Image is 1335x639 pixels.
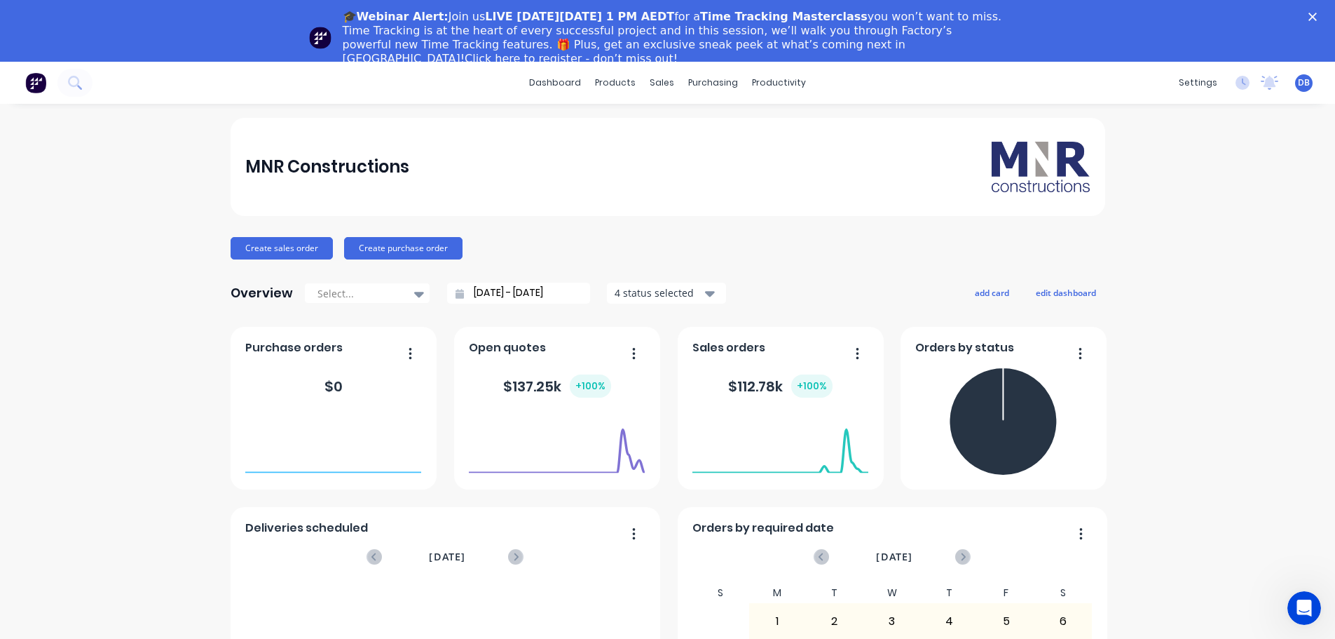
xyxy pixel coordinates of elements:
[876,549,912,565] span: [DATE]
[1308,13,1322,21] div: Close
[343,10,449,23] b: 🎓Webinar Alert:
[469,339,546,356] span: Open quotes
[864,604,920,639] div: 3
[324,376,343,397] div: $ 0
[745,72,813,93] div: productivity
[978,604,1034,639] div: 5
[692,339,765,356] span: Sales orders
[692,520,834,537] span: Orders by required date
[1287,591,1321,625] iframe: Intercom live chat
[503,375,611,398] div: $ 137.25k
[1298,76,1310,89] span: DB
[344,237,463,260] button: Create purchase order
[570,375,611,398] div: + 100 %
[1027,283,1105,302] button: edit dashboard
[1035,604,1091,639] div: 6
[807,604,863,639] div: 2
[245,153,409,181] div: MNR Constructions
[588,72,643,93] div: products
[791,375,833,398] div: + 100 %
[806,583,863,603] div: T
[681,72,745,93] div: purchasing
[863,583,921,603] div: W
[607,283,726,304] button: 4 status selected
[309,27,331,49] img: Profile image for Team
[750,604,806,639] div: 1
[231,279,293,307] div: Overview
[245,339,343,356] span: Purchase orders
[692,583,749,603] div: S
[920,583,978,603] div: T
[465,52,678,65] a: Click here to register - don’t miss out!
[245,520,368,537] span: Deliveries scheduled
[921,604,977,639] div: 4
[728,375,833,398] div: $ 112.78k
[643,72,681,93] div: sales
[915,339,1014,356] span: Orders by status
[966,283,1018,302] button: add card
[522,72,588,93] a: dashboard
[25,72,46,93] img: Factory
[749,583,807,603] div: M
[485,10,674,23] b: LIVE [DATE][DATE] 1 PM AEDT
[429,549,465,565] span: [DATE]
[615,285,703,300] div: 4 status selected
[1172,72,1224,93] div: settings
[231,237,333,260] button: Create sales order
[700,10,868,23] b: Time Tracking Masterclass
[343,10,1004,66] div: Join us for a you won’t want to miss. Time Tracking is at the heart of every successful project a...
[1034,583,1092,603] div: S
[992,142,1090,192] img: MNR Constructions
[978,583,1035,603] div: F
